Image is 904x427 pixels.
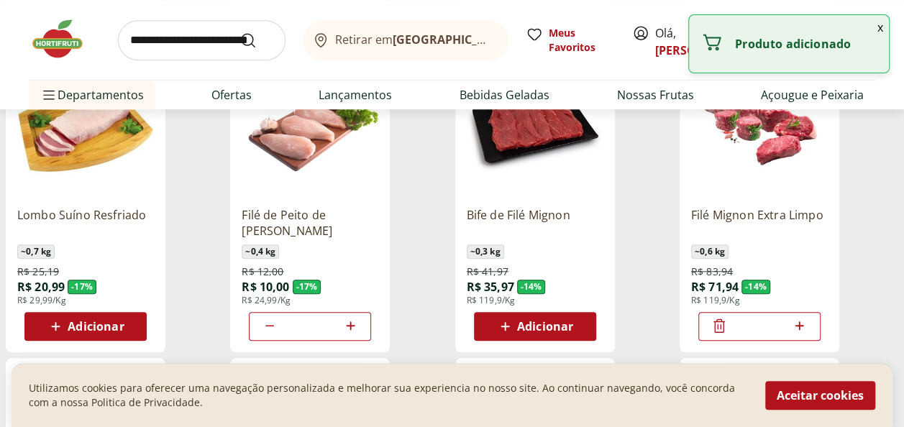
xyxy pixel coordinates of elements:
a: Meus Favoritos [526,26,615,55]
a: Bife de Filé Mignon [467,207,603,239]
span: R$ 119,9/Kg [467,295,516,306]
span: R$ 10,00 [242,279,289,295]
span: R$ 29,99/Kg [17,295,66,306]
span: R$ 12,00 [242,265,283,279]
img: Filé Mignon Extra Limpo [691,59,828,196]
span: Olá, [655,24,719,59]
a: Lançamentos [319,86,392,104]
input: search [118,20,286,60]
span: R$ 25,19 [17,265,59,279]
a: Nossas Frutas [616,86,693,104]
span: R$ 20,99 [17,279,65,295]
span: R$ 119,9/Kg [691,295,740,306]
img: Lombo Suíno Resfriado [17,59,154,196]
a: Bebidas Geladas [460,86,549,104]
span: Meus Favoritos [549,26,615,55]
a: Lombo Suíno Resfriado [17,207,154,239]
a: Filé Mignon Extra Limpo [691,207,828,239]
a: [PERSON_NAME] [655,42,749,58]
span: Adicionar [517,321,573,332]
img: Filé de Peito de Frango Resfriado [242,59,378,196]
b: [GEOGRAPHIC_DATA]/[GEOGRAPHIC_DATA] [393,32,635,47]
span: Retirar em [335,33,494,46]
span: Departamentos [40,78,144,112]
a: Açougue e Peixaria [761,86,864,104]
span: ~ 0,6 kg [691,244,729,259]
button: Aceitar cookies [765,381,875,410]
p: Utilizamos cookies para oferecer uma navegação personalizada e melhorar sua experiencia no nosso ... [29,381,748,410]
span: - 17 % [293,280,321,294]
button: Adicionar [474,312,596,341]
button: Fechar notificação [872,15,889,40]
a: Ofertas [211,86,252,104]
span: ~ 0,4 kg [242,244,279,259]
span: - 14 % [517,280,546,294]
span: R$ 83,94 [691,265,733,279]
span: R$ 41,97 [467,265,508,279]
button: Retirar em[GEOGRAPHIC_DATA]/[GEOGRAPHIC_DATA] [303,20,508,60]
button: Adicionar [24,312,147,341]
button: Menu [40,78,58,112]
span: R$ 35,97 [467,279,514,295]
span: - 17 % [68,280,96,294]
span: R$ 71,94 [691,279,739,295]
span: Adicionar [68,321,124,332]
img: Bife de Filé Mignon [467,59,603,196]
span: ~ 0,3 kg [467,244,504,259]
span: - 14 % [741,280,770,294]
span: ~ 0,7 kg [17,244,55,259]
p: Produto adicionado [735,37,877,51]
a: Filé de Peito de [PERSON_NAME] [242,207,378,239]
img: Hortifruti [29,17,101,60]
button: Submit Search [239,32,274,49]
span: R$ 24,99/Kg [242,295,291,306]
